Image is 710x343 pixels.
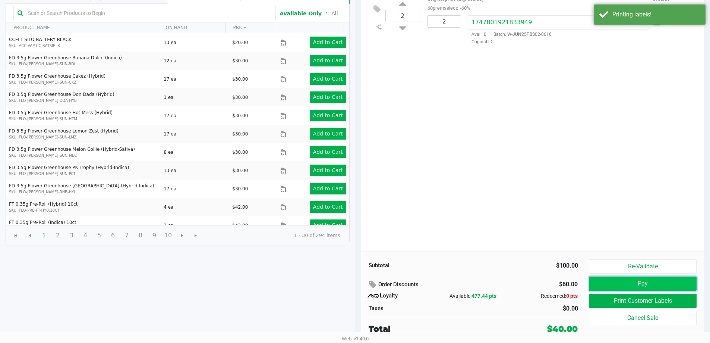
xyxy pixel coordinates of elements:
[508,292,578,300] div: Redeemed:
[232,223,248,228] span: $42.00
[313,222,343,228] app-button-loader: Add to Cart
[9,79,157,85] p: SKU: FLO-[PERSON_NAME]-SUN-CKZ
[313,204,343,210] app-button-loader: Add to Cart
[313,94,343,100] app-button-loader: Add to Cart
[369,323,501,335] div: Total
[9,43,157,49] p: SKU: ACC-VAP-CC-BATSIBLK
[158,22,225,33] th: ON HAND
[313,39,343,45] app-button-loader: Add to Cart
[310,146,346,158] button: Add to Cart
[322,10,331,17] span: ᛫
[6,143,160,161] td: FD 3.5g Flower Greenhouse Melon Collie (Hybrid-Sativa)
[369,291,438,300] div: Loyalty
[310,73,346,85] button: Add to Cart
[372,22,385,32] inline-svg: Split item qty to new line
[479,261,578,270] div: $100.00
[13,233,19,238] span: Go to the first page
[310,55,346,66] button: Add to Cart
[589,311,696,325] button: Cancel Sale
[209,232,340,239] kendo-pager-info: 1 - 30 of 294 items
[6,22,158,33] th: PRODUCT NAME
[147,228,161,243] span: Page 9
[310,165,346,176] button: Add to Cart
[471,293,496,299] span: 477.44 pts
[160,161,229,180] td: 13 ea
[6,198,160,216] td: FT 0.35g Pre-Roll (Hybrid) 10ct
[179,233,185,238] span: Go to the next page
[160,125,229,143] td: 17 ea
[232,113,248,118] span: $30.00
[313,131,343,137] app-button-loader: Add to Cart
[23,228,37,243] span: Go to the previous page
[9,98,157,103] p: SKU: FLO-[PERSON_NAME]-DDA-HYB
[467,32,552,37] span: Avail: 0 Batch: W-JUN25PBS02-0616
[515,278,578,291] div: $60.00
[310,91,346,103] button: Add to Cart
[6,180,160,198] td: FD 3.5g Flower Greenhouse [GEOGRAPHIC_DATA] (Hybrid-Indica)
[25,7,272,19] input: Scan or Search Products to Begin
[6,33,160,52] td: CCELL SILO BATTERY BLACK
[6,52,160,70] td: FD 3.5g Flower Greenhouse Banana Dulce (Indica)
[78,228,92,243] span: Page 4
[232,205,248,210] span: $42.00
[313,149,343,155] app-button-loader: Add to Cart
[589,294,696,308] button: Print Customer Labels
[27,233,33,238] span: Go to the previous page
[9,228,23,243] span: Go to the first page
[160,106,229,125] td: 17 ea
[160,216,229,234] td: 2 ea
[232,131,248,137] span: $30.00
[160,88,229,106] td: 1 ea
[9,171,157,177] p: SKU: FLO-[PERSON_NAME]-SUN-PKT
[232,150,248,155] span: $30.00
[458,5,470,11] span: -60%
[486,32,493,37] span: ·
[310,183,346,194] button: Add to Cart
[467,38,670,45] span: Original ID:
[160,70,229,88] td: 17 ea
[6,106,160,125] td: FD 3.5g Flower Greenhouse Hot Mess (Hybrid)
[232,168,248,173] span: $30.00
[369,261,468,270] div: Subtotal
[369,304,468,313] div: Taxes
[232,40,248,45] span: $20.00
[232,58,248,63] span: $30.00
[9,189,157,195] p: SKU: FLO-[PERSON_NAME]-RHB-HYI
[160,52,229,70] td: 12 ea
[589,259,696,274] button: Re-Validate
[6,22,349,225] div: Data table
[225,22,276,33] th: PRICE
[6,161,160,180] td: FD 3.5g Flower Greenhouse PK Trophy (Hybrid-Indica)
[313,112,343,118] app-button-loader: Add to Cart
[9,116,157,122] p: SKU: FLO-[PERSON_NAME]-SUN-HTM
[471,19,532,26] span: 1747801921833949
[438,292,508,300] div: Available:
[589,277,696,291] button: Pay
[232,95,248,100] span: $30.00
[479,304,578,313] div: $0.00
[6,216,160,234] td: FT 0.35g Pre-Roll (Indica) 10ct
[310,219,346,231] button: Add to Cart
[120,228,134,243] span: Page 7
[612,10,700,19] div: Printing labels!
[313,57,343,63] app-button-loader: Add to Cart
[189,228,203,243] span: Go to the last page
[342,336,369,342] span: Web: v1.40.0
[6,70,160,88] td: FD 3.5g Flower Greenhouse Cakez (Hybrid)
[232,186,248,191] span: $30.00
[133,228,148,243] span: Page 8
[6,88,160,106] td: FD 3.5g Flower Greenhouse Don Dada (Hybrid)
[313,76,343,82] app-button-loader: Add to Cart
[160,180,229,198] td: 17 ea
[369,278,505,291] div: Order Discounts
[566,293,578,299] span: 0 pts
[64,228,79,243] span: Page 3
[310,110,346,121] button: Add to Cart
[92,228,106,243] span: Page 5
[547,323,578,335] div: $40.00
[9,153,157,158] p: SKU: FLO-[PERSON_NAME]-SUN-MEC
[37,228,51,243] span: Page 1
[193,233,199,238] span: Go to the last page
[313,185,343,191] app-button-loader: Add to Cart
[9,61,157,67] p: SKU: FLO-[PERSON_NAME]-SUN-BDL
